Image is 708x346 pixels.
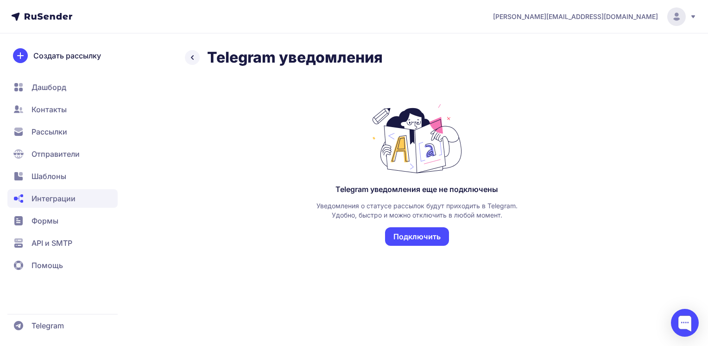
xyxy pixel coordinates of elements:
[32,215,58,226] span: Формы
[32,237,72,249] span: API и SMTP
[33,50,101,61] span: Создать рассылку
[315,201,519,220] div: Уведомления о статусе рассылок будут приходить в Telegram. Удобно, быстро и можно отключить в люб...
[32,193,76,204] span: Интеграции
[32,148,80,160] span: Отправители
[32,320,64,331] span: Telegram
[32,171,66,182] span: Шаблоны
[32,104,67,115] span: Контакты
[7,316,118,335] a: Telegram
[32,82,66,93] span: Дашборд
[32,126,67,137] span: Рассылки
[335,185,498,194] div: Telegram уведомления еще не подключены
[207,48,383,67] h2: Telegram уведомления
[385,227,449,246] button: Подключить
[371,104,463,173] img: Telegram уведомления
[493,12,658,21] span: [PERSON_NAME][EMAIL_ADDRESS][DOMAIN_NAME]
[32,260,63,271] span: Помощь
